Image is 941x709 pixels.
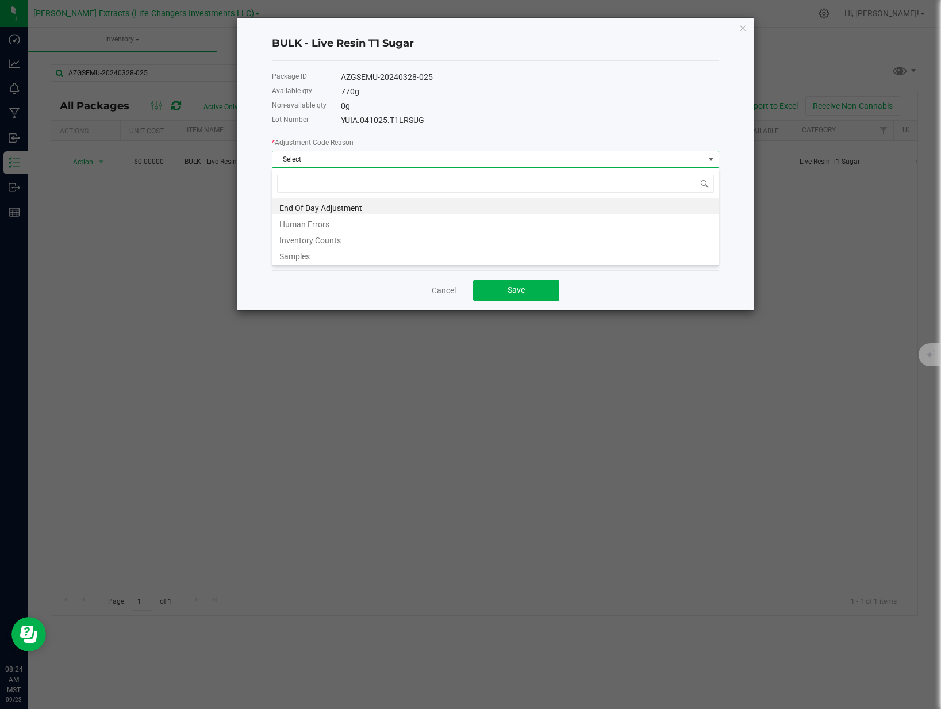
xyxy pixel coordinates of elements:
button: Save [473,280,559,301]
iframe: Resource center [11,617,46,651]
label: Non-available qty [272,100,327,110]
div: 770 [341,86,719,98]
label: Package ID [272,71,307,82]
label: Adjustment Code Reason [272,137,354,148]
div: 0 [341,100,719,112]
label: Available qty [272,86,312,96]
span: Select [272,151,704,167]
a: Cancel [432,285,456,296]
label: Lot Number [272,114,309,125]
span: g [345,101,350,110]
span: Save [508,285,525,294]
div: YUIA.041025.T1LRSUG [341,114,719,127]
div: AZGSEMU-20240328-025 [341,71,719,83]
span: g [355,87,359,96]
h4: BULK - Live Resin T1 Sugar [272,36,719,51]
